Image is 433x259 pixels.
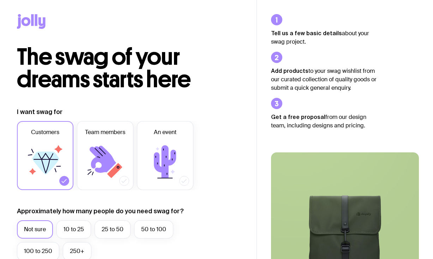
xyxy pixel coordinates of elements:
[271,67,377,92] p: to your swag wishlist from our curated collection of quality goods or submit a quick general enqu...
[17,43,191,93] span: The swag of your dreams starts here
[95,220,131,239] label: 25 to 50
[154,128,176,137] span: An event
[56,220,91,239] label: 10 to 25
[17,207,184,215] label: Approximately how many people do you need swag for?
[271,29,377,46] p: about your swag project.
[271,68,308,74] strong: Add products
[134,220,173,239] label: 50 to 100
[17,108,62,116] label: I want swag for
[271,114,325,120] strong: Get a free proposal
[17,220,53,239] label: Not sure
[85,128,125,137] span: Team members
[31,128,59,137] span: Customers
[271,113,377,130] p: from our design team, including designs and pricing.
[271,30,342,36] strong: Tell us a few basic details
